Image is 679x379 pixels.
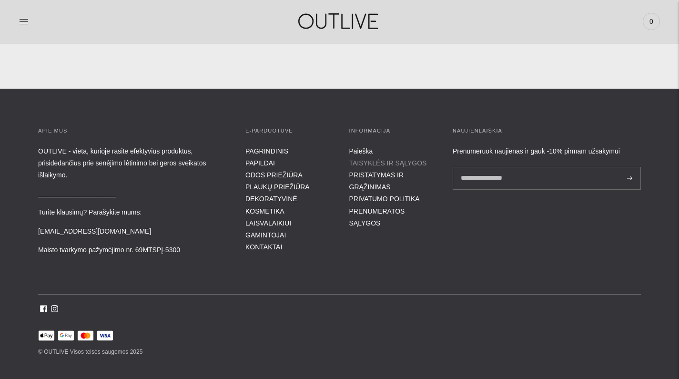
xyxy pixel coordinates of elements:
[245,183,310,191] a: PLAUKŲ PRIEŽIŪRA
[349,159,427,167] a: TAISYKLĖS IR SĄLYGOS
[645,15,658,28] span: 0
[38,347,641,358] p: © OUTLIVE Visos teisės saugomos 2025
[245,171,303,179] a: ODOS PRIEŽIŪRA
[245,195,297,215] a: DEKORATYVINĖ KOSMETIKA
[349,195,420,203] a: PRIVATUMO POLITIKA
[38,225,226,237] p: [EMAIL_ADDRESS][DOMAIN_NAME]
[38,206,226,218] p: Turite klausimų? Parašykite mums:
[349,147,373,155] a: Paieška
[453,126,641,136] h3: Naujienlaiškiai
[245,219,291,227] a: LAISVALAIKIUI
[453,145,641,157] div: Prenumeruok naujienas ir gauk -10% pirmam užsakymui
[349,126,434,136] h3: INFORMACIJA
[245,147,288,155] a: PAGRINDINIS
[245,159,275,167] a: PAPILDAI
[280,5,399,38] img: OUTLIVE
[643,11,660,32] a: 0
[38,244,226,256] p: Maisto tvarkymo pažymėjimo nr. 69MTSPĮ-5300
[349,171,404,191] a: PRISTATYMAS IR GRĄŽINIMAS
[38,188,226,200] p: _____________________
[38,145,226,182] p: OUTLIVE - vieta, kurioje rasite efektyvius produktus, prisidedančius prie senėjimo lėtinimo bei g...
[349,207,405,227] a: PRENUMERATOS SĄLYGOS
[245,126,330,136] h3: E-parduotuvė
[245,231,286,239] a: GAMINTOJAI
[38,126,226,136] h3: APIE MUS
[245,243,282,251] a: KONTAKTAI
